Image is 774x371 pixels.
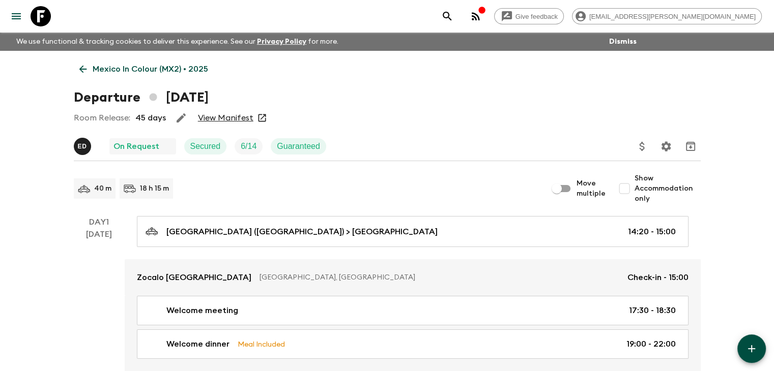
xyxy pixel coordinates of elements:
[74,141,93,149] span: Ernesto Deciga Alcàntara
[74,216,125,228] p: Day 1
[137,296,689,325] a: Welcome meeting17:30 - 18:30
[137,271,251,284] p: Zocalo [GEOGRAPHIC_DATA]
[94,183,111,194] p: 40 m
[277,140,320,152] p: Guaranteed
[74,112,130,124] p: Room Release:
[584,13,761,20] span: [EMAIL_ADDRESS][PERSON_NAME][DOMAIN_NAME]
[74,138,93,155] button: ED
[680,136,701,157] button: Archive (Completed, Cancelled or Unsynced Departures only)
[125,259,701,296] a: Zocalo [GEOGRAPHIC_DATA][GEOGRAPHIC_DATA], [GEOGRAPHIC_DATA]Check-in - 15:00
[635,173,701,204] span: Show Accommodation only
[572,8,762,24] div: [EMAIL_ADDRESS][PERSON_NAME][DOMAIN_NAME]
[629,304,676,317] p: 17:30 - 18:30
[12,33,342,51] p: We use functional & tracking cookies to deliver this experience. See our for more.
[607,35,639,49] button: Dismiss
[140,183,169,194] p: 18 h 15 m
[190,140,221,152] p: Secured
[6,6,26,26] button: menu
[260,272,619,283] p: [GEOGRAPHIC_DATA], [GEOGRAPHIC_DATA]
[494,8,564,24] a: Give feedback
[135,112,166,124] p: 45 days
[137,216,689,247] a: [GEOGRAPHIC_DATA] ([GEOGRAPHIC_DATA]) > [GEOGRAPHIC_DATA]14:20 - 15:00
[235,138,263,154] div: Trip Fill
[632,136,652,157] button: Update Price, Early Bird Discount and Costs
[93,63,208,75] p: Mexico In Colour (MX2) • 2025
[86,228,112,371] div: [DATE]
[166,304,238,317] p: Welcome meeting
[626,338,676,350] p: 19:00 - 22:00
[241,140,256,152] p: 6 / 14
[577,178,606,199] span: Move multiple
[257,38,306,45] a: Privacy Policy
[166,226,438,238] p: [GEOGRAPHIC_DATA] ([GEOGRAPHIC_DATA]) > [GEOGRAPHIC_DATA]
[656,136,676,157] button: Settings
[437,6,457,26] button: search adventures
[74,87,209,108] h1: Departure [DATE]
[113,140,159,152] p: On Request
[627,271,689,284] p: Check-in - 15:00
[78,142,87,150] p: E D
[510,13,563,20] span: Give feedback
[184,138,227,154] div: Secured
[137,329,689,359] a: Welcome dinnerMeal Included19:00 - 22:00
[198,113,253,123] a: View Manifest
[238,338,285,350] p: Meal Included
[74,59,214,79] a: Mexico In Colour (MX2) • 2025
[166,338,230,350] p: Welcome dinner
[628,226,676,238] p: 14:20 - 15:00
